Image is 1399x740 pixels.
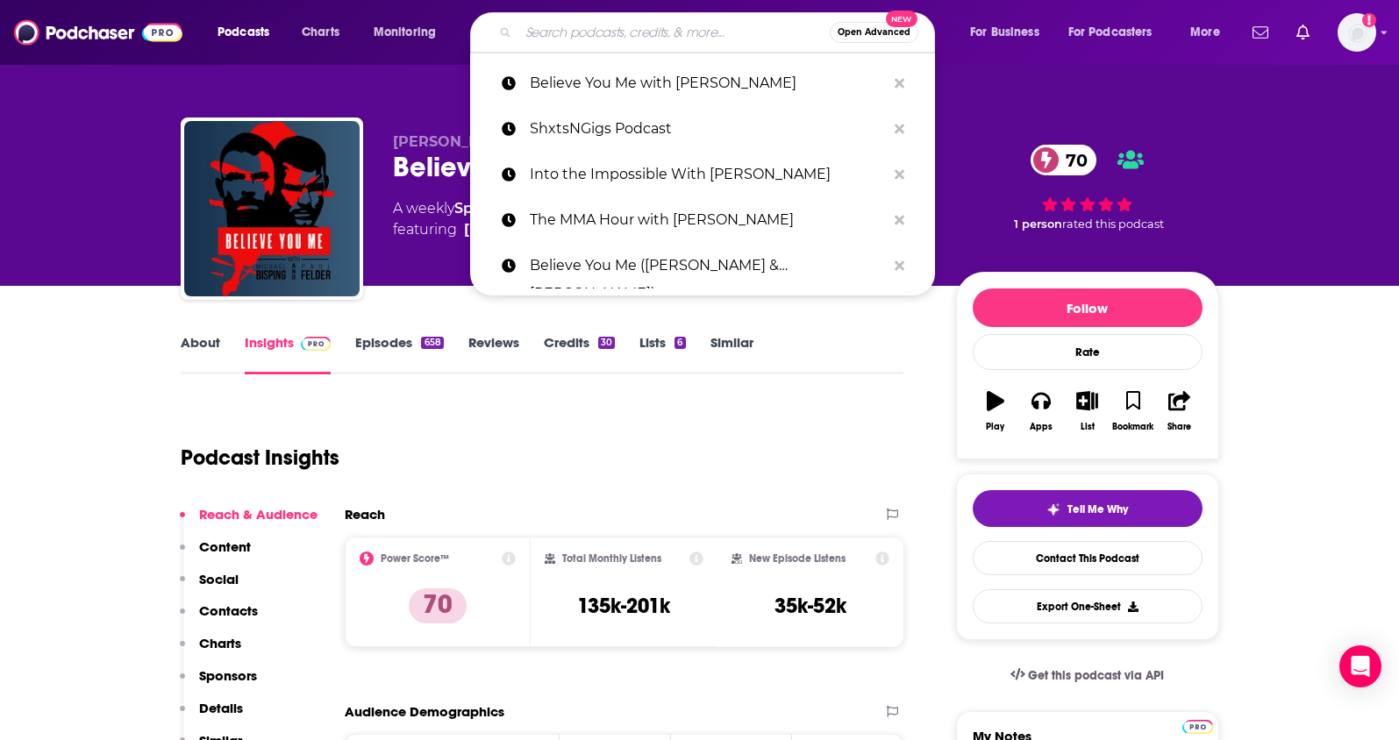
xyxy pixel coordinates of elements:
span: Tell Me Why [1067,502,1128,516]
button: open menu [1057,18,1178,46]
p: Details [199,700,243,716]
a: InsightsPodchaser Pro [245,334,332,374]
span: 70 [1048,145,1096,175]
a: ShxtsNGigs Podcast [470,106,935,152]
p: Content [199,538,251,555]
h2: Audience Demographics [345,703,504,720]
img: Podchaser Pro [1182,720,1213,734]
h2: Power Score™ [381,552,449,565]
p: Believe You Me with Michael Bisping [530,60,886,106]
p: Charts [199,635,241,651]
span: For Business [970,20,1039,45]
div: A weekly podcast [393,198,898,240]
a: Believe You Me with [PERSON_NAME] [470,60,935,106]
h2: New Episode Listens [749,552,846,565]
p: Believe You Me (Michael Bisping & Paul Felder) [530,243,886,288]
a: Reviews [468,334,519,374]
button: Reach & Audience [180,506,318,538]
div: 30 [598,337,615,349]
a: About [181,334,220,374]
h1: Podcast Insights [181,445,339,471]
button: open menu [361,18,459,46]
span: 1 person [1014,217,1062,231]
a: 70 [1031,145,1096,175]
a: Into the Impossible With [PERSON_NAME] [470,152,935,197]
button: Bookmark [1110,380,1156,443]
div: 70 1 personrated this podcast [956,133,1219,242]
p: ShxtsNGigs Podcast [530,106,886,152]
a: Believe You Me ([PERSON_NAME] & [PERSON_NAME]) [470,243,935,288]
img: User Profile [1338,13,1376,52]
button: Apps [1018,380,1064,443]
svg: Add a profile image [1362,13,1376,27]
p: Reach & Audience [199,506,318,523]
button: Show profile menu [1338,13,1376,52]
span: New [886,11,917,27]
div: Play [986,422,1004,432]
div: Apps [1030,422,1053,432]
button: Share [1156,380,1202,443]
button: Content [180,538,251,571]
span: Open Advanced [838,28,910,37]
span: Podcasts [218,20,269,45]
a: Episodes658 [355,334,443,374]
input: Search podcasts, credits, & more... [518,18,830,46]
div: Share [1167,422,1191,432]
p: Contacts [199,602,258,619]
p: 70 [409,588,467,623]
p: Sponsors [199,667,257,684]
h3: 35k-52k [774,593,846,619]
a: Similar [710,334,753,374]
div: 658 [421,337,443,349]
span: More [1190,20,1220,45]
button: Details [180,700,243,732]
a: Get this podcast via API [996,654,1179,697]
a: Show notifications dropdown [1289,18,1317,47]
span: Logged in as kochristina [1338,13,1376,52]
span: Charts [302,20,339,45]
button: open menu [958,18,1061,46]
button: Contacts [180,602,258,635]
img: Believe You Me with Michael Bisping [184,121,360,296]
p: The MMA Hour with Ariel Helwani [530,197,886,243]
a: Contact This Podcast [973,541,1203,575]
a: Lists6 [639,334,685,374]
button: Follow [973,288,1203,327]
span: featuring [393,219,898,240]
button: Social [180,571,239,603]
a: The MMA Hour with [PERSON_NAME] [470,197,935,243]
div: Rate [973,334,1203,370]
p: Into the Impossible With Brian Keating [530,152,886,197]
button: open menu [1178,18,1242,46]
span: rated this podcast [1062,217,1164,231]
a: Charts [290,18,350,46]
span: Get this podcast via API [1028,668,1164,683]
button: Export One-Sheet [973,589,1203,623]
div: Bookmark [1112,422,1153,432]
img: tell me why sparkle [1046,502,1060,516]
button: List [1064,380,1110,443]
button: Play [973,380,1018,443]
div: Open Intercom Messenger [1339,645,1381,687]
span: Monitoring [374,20,436,45]
a: Pro website [1182,717,1213,734]
div: List [1081,422,1095,432]
a: Michael Bisping [464,219,589,240]
a: Credits30 [544,334,615,374]
h3: 135k-201k [577,593,670,619]
button: Sponsors [180,667,257,700]
div: Search podcasts, credits, & more... [487,12,952,53]
img: Podchaser - Follow, Share and Rate Podcasts [14,16,182,49]
h2: Reach [345,506,385,523]
button: Charts [180,635,241,667]
p: Social [199,571,239,587]
button: Open AdvancedNew [830,22,918,43]
div: 6 [675,337,685,349]
button: tell me why sparkleTell Me Why [973,490,1203,527]
a: Show notifications dropdown [1246,18,1275,47]
span: For Podcasters [1068,20,1153,45]
img: Podchaser Pro [301,337,332,351]
h2: Total Monthly Listens [562,552,661,565]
